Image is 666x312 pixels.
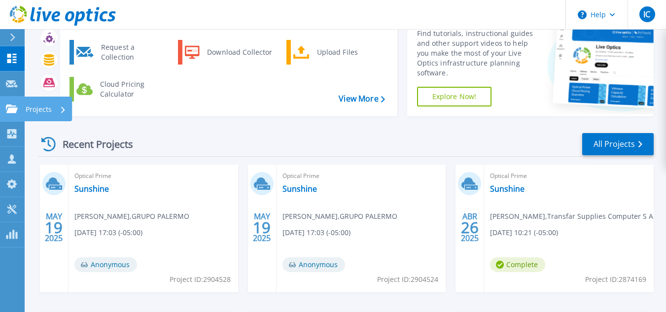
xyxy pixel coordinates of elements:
span: Project ID: 2904524 [377,274,438,285]
div: ABR 2025 [460,209,479,245]
span: [DATE] 10:21 (-05:00) [490,227,558,238]
span: Optical Prime [490,171,648,181]
span: IC [643,10,650,18]
span: [PERSON_NAME] , GRUPO PALERMO [74,211,189,222]
a: Sunshine [74,184,109,194]
span: Complete [490,257,545,272]
div: Recent Projects [38,132,146,156]
span: 19 [45,223,63,232]
div: Find tutorials, instructional guides and other support videos to help you make the most of your L... [417,29,540,78]
a: Sunshine [282,184,317,194]
span: Anonymous [74,257,137,272]
a: All Projects [582,133,654,155]
span: 19 [253,223,271,232]
div: Upload Files [312,42,385,62]
div: MAY 2025 [252,209,271,245]
span: Anonymous [282,257,345,272]
span: [PERSON_NAME] , Transfar Supplies Computer S A [490,211,653,222]
div: MAY 2025 [44,209,63,245]
span: [DATE] 17:03 (-05:00) [282,227,351,238]
span: Project ID: 2874169 [585,274,646,285]
span: [PERSON_NAME] , GRUPO PALERMO [282,211,397,222]
a: View More [339,94,385,104]
span: [DATE] 17:03 (-05:00) [74,227,142,238]
div: Cloud Pricing Calculator [95,79,168,99]
p: Projects [26,97,52,122]
a: Request a Collection [70,40,171,65]
a: Sunshine [490,184,525,194]
span: Optical Prime [282,171,440,181]
a: Upload Files [286,40,387,65]
span: Project ID: 2904528 [170,274,231,285]
div: Download Collector [202,42,277,62]
span: Optical Prime [74,171,232,181]
a: Cloud Pricing Calculator [70,77,171,102]
div: Request a Collection [96,42,168,62]
a: Download Collector [178,40,279,65]
a: Explore Now! [417,87,492,106]
span: 26 [461,223,479,232]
